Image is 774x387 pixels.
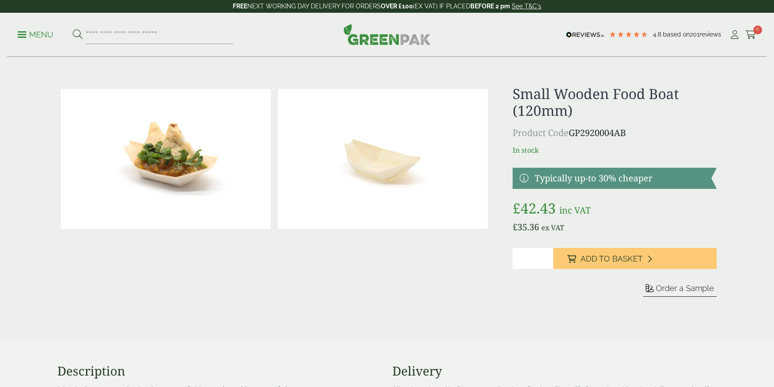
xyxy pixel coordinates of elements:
bdi: 35.36 [513,221,539,233]
span: Order a Sample [656,284,714,293]
h3: Delivery [392,364,717,379]
i: My Account [729,30,740,39]
a: Menu [18,29,53,38]
div: 4.79 Stars [609,30,648,38]
span: Based on [663,31,690,38]
span: £ [513,221,517,233]
img: Small Wooden Boat 120mm 2920004AB [278,89,487,229]
span: ex VAT [541,223,564,232]
span: 4.8 [653,31,663,38]
strong: FREE [233,3,247,10]
span: 201 [690,31,700,38]
button: Order a Sample [643,283,717,297]
bdi: 42.43 [513,199,556,217]
strong: BEFORE 2 pm [470,3,510,10]
p: In stock [513,145,717,155]
h3: Description [57,364,382,379]
button: Add to Basket [553,248,717,269]
p: Menu [18,29,53,40]
span: Product Code [513,127,569,139]
span: inc VAT [559,204,591,216]
img: GreenPak Supplies [343,24,431,45]
img: REVIEWS.io [566,32,604,38]
span: Add to Basket [580,254,643,264]
span: £ [513,199,521,217]
strong: OVER £100 [381,3,413,10]
span: 0 [753,26,762,34]
img: Small Wooden Boat 120mm With Food Contents V2 2920004AB [61,89,271,229]
a: See T&C's [512,3,541,10]
a: 0 [745,28,756,41]
p: GP2920004AB [513,126,717,140]
i: Cart [745,30,756,39]
span: reviews [700,31,721,38]
h1: Small Wooden Food Boat (120mm) [513,85,717,119]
